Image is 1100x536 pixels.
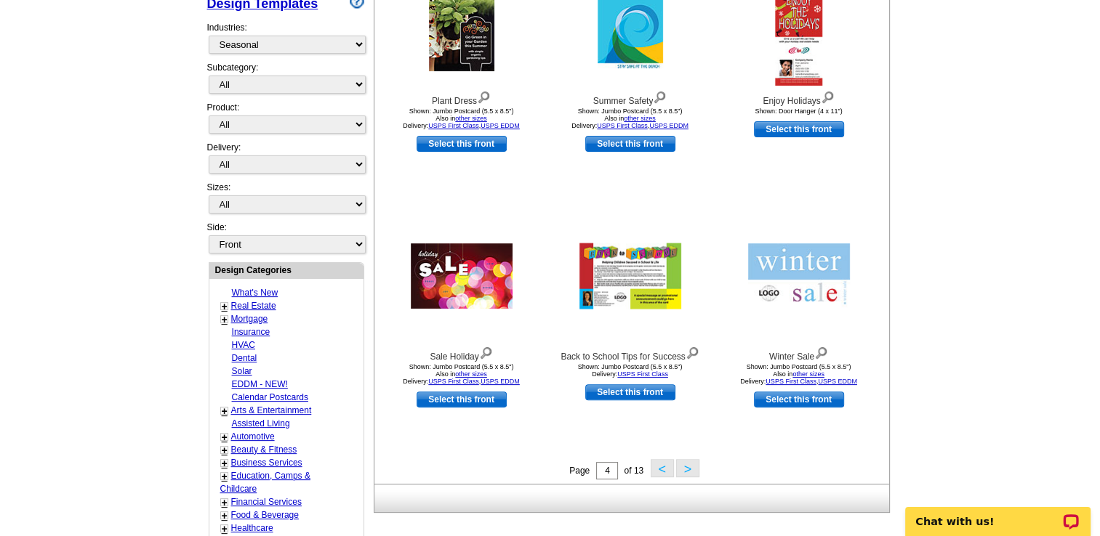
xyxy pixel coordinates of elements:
[222,458,228,469] a: +
[550,363,710,378] div: Shown: Jumbo Postcard (5.5 x 8.5") Delivery:
[209,263,364,277] div: Design Categories
[624,466,643,476] span: of 13
[821,88,835,104] img: view design details
[814,344,828,360] img: view design details
[579,243,681,309] img: Back to School Tips for Success
[222,301,228,312] a: +
[719,344,879,363] div: Winter Sale
[773,370,824,378] span: Also in
[481,122,520,129] a: USPS EDDM
[207,14,364,61] div: Industries:
[207,221,364,255] div: Side:
[231,510,299,520] a: Food & Beverage
[653,88,667,104] img: view design details
[550,344,710,363] div: Back to School Tips for Success
[818,378,857,385] a: USPS EDDM
[222,444,228,456] a: +
[382,344,542,363] div: Sale Holiday
[232,327,270,337] a: Insurance
[550,107,710,129] div: Shown: Jumbo Postcard (5.5 x 8.5") Delivery: ,
[428,122,479,129] a: USPS First Class
[231,405,312,415] a: Arts & Entertainment
[896,490,1100,536] iframe: LiveChat chat widget
[428,378,479,385] a: USPS First Class
[604,115,656,122] span: Also in
[232,340,255,350] a: HVAC
[649,122,688,129] a: USPS EDDM
[686,344,699,360] img: view design details
[651,459,674,477] button: <
[382,107,542,129] div: Shown: Jumbo Postcard (5.5 x 8.5") Delivery: ,
[231,523,273,533] a: Healthcare
[617,370,668,378] a: USPS First Class
[222,405,228,417] a: +
[231,497,302,507] a: Financial Services
[222,523,228,535] a: +
[435,115,487,122] span: Also in
[455,115,487,122] a: other sizes
[207,101,364,141] div: Product:
[754,121,844,137] a: use this design
[220,471,310,494] a: Education, Camps & Childcare
[597,122,648,129] a: USPS First Class
[481,378,520,385] a: USPS EDDM
[382,88,542,107] div: Plant Dress
[207,141,364,181] div: Delivery:
[719,88,879,107] div: Enjoy Holidays
[676,459,699,477] button: >
[792,370,824,378] a: other sizes
[231,458,302,468] a: Business Services
[411,243,513,309] img: Sale Holiday
[585,384,675,400] a: use this design
[719,363,879,385] div: Shown: Jumbo Postcard (5.5 x 8.5") Delivery: ,
[207,181,364,221] div: Sizes:
[417,136,507,152] a: use this design
[222,497,228,508] a: +
[719,107,879,115] div: Shown: Door Hanger (4 x 11")
[231,314,268,324] a: Mortgage
[231,444,297,455] a: Beauty & Fitness
[455,370,487,378] a: other sizes
[748,243,850,309] img: Winter Sale
[232,366,252,376] a: Solar
[232,379,288,389] a: EDDM - NEW!
[479,344,493,360] img: view design details
[435,370,487,378] span: Also in
[232,288,278,298] a: What's New
[382,363,542,385] div: Shown: Jumbo Postcard (5.5 x 8.5") Delivery: ,
[232,392,308,402] a: Calendar Postcards
[754,391,844,407] a: use this design
[766,378,816,385] a: USPS First Class
[569,466,590,476] span: Page
[624,115,656,122] a: other sizes
[477,88,491,104] img: view design details
[207,61,364,101] div: Subcategory:
[222,471,228,482] a: +
[222,510,228,521] a: +
[232,353,257,363] a: Dental
[231,431,275,442] a: Automotive
[585,136,675,152] a: use this design
[232,418,290,429] a: Assisted Living
[417,391,507,407] a: use this design
[231,301,276,311] a: Real Estate
[222,431,228,443] a: +
[550,88,710,107] div: Summer Safety
[222,314,228,325] a: +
